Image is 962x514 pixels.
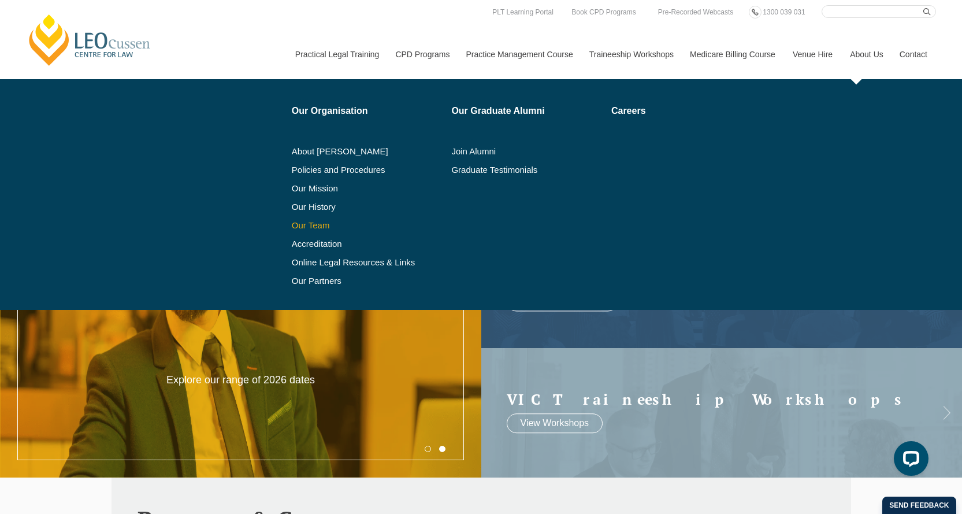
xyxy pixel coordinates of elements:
[292,165,444,175] a: Policies and Procedures
[581,29,681,79] a: Traineeship Workshops
[292,202,444,212] a: Our History
[292,106,444,116] a: Our Organisation
[891,29,936,79] a: Contact
[569,6,638,19] a: Book CPD Programs
[841,29,891,79] a: About Us
[655,6,737,19] a: Pre-Recorded Webcasts
[451,147,603,156] a: Join Alumni
[292,276,444,286] a: Our Partners
[387,29,457,79] a: CPD Programs
[458,29,581,79] a: Practice Management Course
[292,147,444,156] a: About [PERSON_NAME]
[611,106,742,116] a: Careers
[292,221,444,230] a: Our Team
[885,437,933,485] iframe: LiveChat chat widget
[292,239,444,249] a: Accreditation
[784,29,841,79] a: Venue Hire
[439,446,445,452] button: 2
[681,29,784,79] a: Medicare Billing Course
[292,258,444,267] a: Online Legal Resources & Links
[451,106,603,116] a: Our Graduate Alumni
[507,392,914,408] a: VIC Traineeship Workshops
[292,184,415,193] a: Our Mission
[489,6,556,19] a: PLT Learning Portal
[507,413,603,433] a: View Workshops
[451,165,603,175] a: Graduate Testimonials
[26,13,154,67] a: [PERSON_NAME] Centre for Law
[763,8,805,16] span: 1300 039 031
[144,374,337,387] p: Explore our range of 2026 dates
[287,29,387,79] a: Practical Legal Training
[760,6,808,19] a: 1300 039 031
[425,446,431,452] button: 1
